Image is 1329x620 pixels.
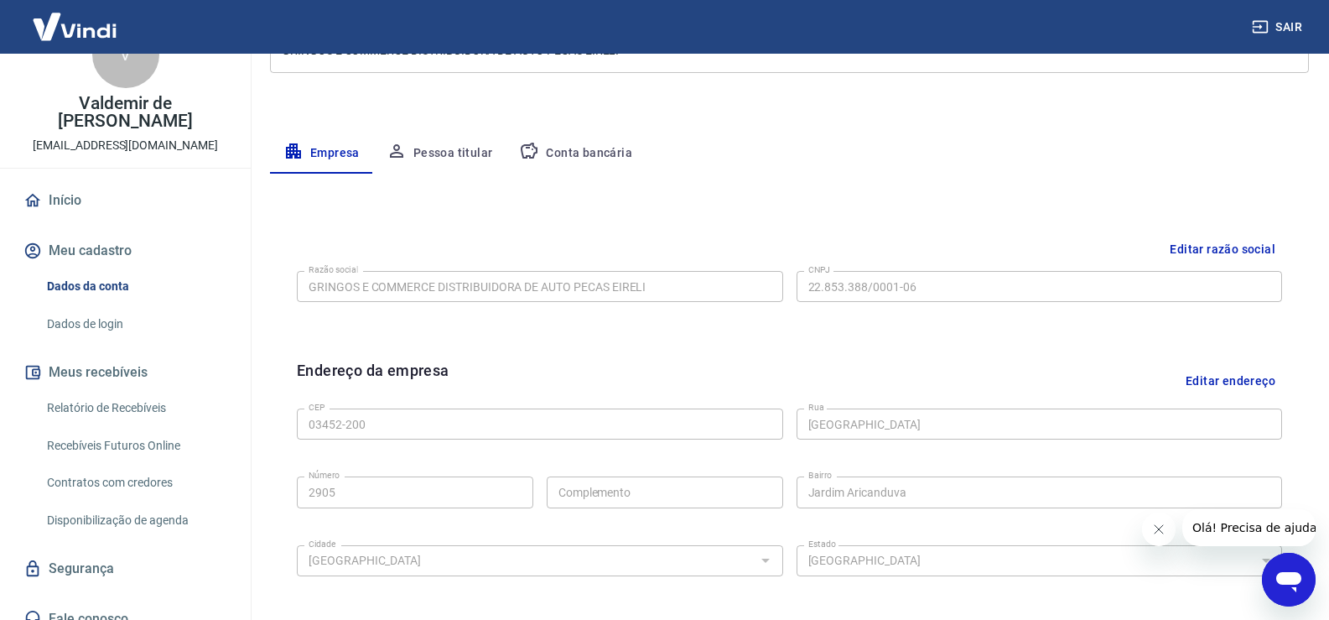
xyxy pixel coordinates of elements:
[40,391,231,425] a: Relatório de Recebíveis
[808,263,830,276] label: CNPJ
[92,21,159,88] div: V
[309,401,324,414] label: CEP
[1262,553,1316,607] iframe: Botão para abrir a janela de mensagens
[309,469,340,482] label: Número
[373,133,506,174] button: Pessoa titular
[309,538,335,550] label: Cidade
[1163,234,1282,265] button: Editar razão social
[20,354,231,391] button: Meus recebíveis
[808,469,832,482] label: Bairro
[1182,509,1316,546] iframe: Mensagem da empresa
[20,1,129,52] img: Vindi
[808,538,836,550] label: Estado
[297,359,449,402] h6: Endereço da empresa
[506,133,646,174] button: Conta bancária
[808,401,824,414] label: Rua
[270,133,373,174] button: Empresa
[10,12,141,25] span: Olá! Precisa de ajuda?
[1142,513,1176,546] iframe: Fechar mensagem
[309,263,358,276] label: Razão social
[33,137,218,154] p: [EMAIL_ADDRESS][DOMAIN_NAME]
[40,429,231,463] a: Recebíveis Futuros Online
[13,95,237,130] p: Valdemir de [PERSON_NAME]
[40,503,231,538] a: Disponibilização de agenda
[1179,359,1282,402] button: Editar endereço
[20,232,231,269] button: Meu cadastro
[20,550,231,587] a: Segurança
[302,550,750,571] input: Digite aqui algumas palavras para buscar a cidade
[1249,12,1309,43] button: Sair
[40,307,231,341] a: Dados de login
[40,269,231,304] a: Dados da conta
[40,466,231,500] a: Contratos com credores
[20,182,231,219] a: Início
